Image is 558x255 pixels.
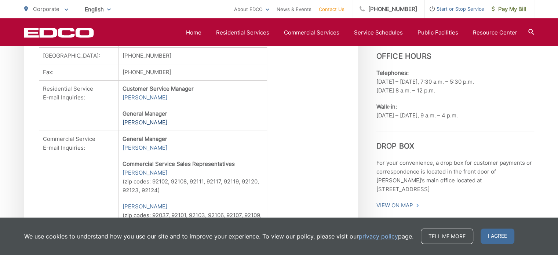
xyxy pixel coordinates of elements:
strong: General Manager [123,110,167,117]
strong: Commercial Service Sales Representatives [123,160,235,167]
a: Commercial Services [284,28,339,37]
span: English [79,3,116,16]
a: View On Map [376,201,419,210]
a: Public Facilities [417,28,458,37]
td: [GEOGRAPHIC_DATA]: [39,48,119,64]
span: I agree [481,229,514,244]
a: [PERSON_NAME] [123,93,167,102]
td: Residential Service E-mail Inquiries: [39,81,119,131]
p: We use cookies to understand how you use our site and to improve your experience. To view our pol... [24,232,413,241]
td: Fax: [39,64,119,81]
h3: Drop Box [376,131,534,150]
a: Contact Us [319,5,344,14]
a: privacy policy [359,232,398,241]
a: Tell me more [421,229,473,244]
a: Home [186,28,201,37]
a: EDCD logo. Return to the homepage. [24,28,94,38]
p: (zip codes: 92102, 92108, 92111, 92117, 92119, 92120, 92123, 92124) [123,160,263,195]
a: About EDCO [234,5,269,14]
p: [DATE] – [DATE], 7:30 a.m. – 5:30 p.m. [DATE] 8 a.m. – 12 p.m. [376,69,534,95]
td: [PHONE_NUMBER] [119,48,267,64]
a: News & Events [277,5,311,14]
p: For your convenience, a drop box for customer payments or correspondence is located in the front ... [376,159,534,194]
td: [PHONE_NUMBER] [119,64,267,81]
a: Service Schedules [354,28,403,37]
b: Walk-in: [376,103,397,110]
strong: General Manager [123,135,167,142]
a: [PERSON_NAME] [123,118,167,127]
a: Resource Center [473,28,517,37]
a: Residential Services [216,28,269,37]
strong: Customer Service Manager [123,85,194,92]
p: (zip codes: 92037, 92101, 92103, 92106, 92107, 92109, 92110) [123,202,263,229]
a: [PERSON_NAME] [123,168,167,177]
h3: Office Hours [376,41,534,61]
b: Telephones: [376,69,409,76]
a: [PERSON_NAME] [123,143,167,152]
p: [DATE] – [DATE], 9 a.m. – 4 p.m. [376,102,534,120]
span: Corporate [33,6,59,12]
a: [PERSON_NAME] [123,202,167,211]
span: Pay My Bill [492,5,526,14]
